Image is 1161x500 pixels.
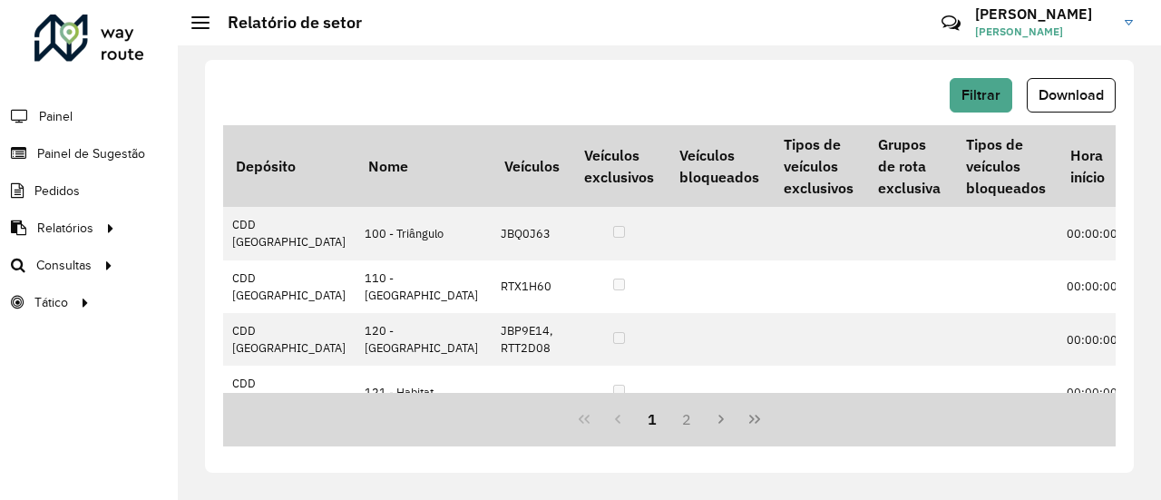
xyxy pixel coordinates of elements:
th: Veículos [492,125,571,207]
th: Grupos de rota exclusiva [866,125,953,207]
td: 00:00:00 [1058,207,1127,260]
th: Hora início [1058,125,1127,207]
a: Contato Rápido [932,4,971,43]
th: Tipos de veículos exclusivos [771,125,865,207]
td: CDD [GEOGRAPHIC_DATA] [223,366,356,418]
td: CDD [GEOGRAPHIC_DATA] [223,313,356,366]
span: Filtrar [961,87,1000,103]
h2: Relatório de setor [210,13,362,33]
button: Last Page [737,402,772,436]
td: JBP9E14, RTT2D08 [492,313,571,366]
td: 120 - [GEOGRAPHIC_DATA] [356,313,492,366]
span: Download [1039,87,1104,103]
td: 00:00:00 [1058,366,1127,418]
th: Veículos bloqueados [667,125,771,207]
td: CDD [GEOGRAPHIC_DATA] [223,260,356,313]
td: 00:00:00 [1058,260,1127,313]
td: RTX1H60 [492,260,571,313]
span: Painel [39,107,73,126]
th: Veículos exclusivos [571,125,666,207]
button: Download [1027,78,1116,113]
span: [PERSON_NAME] [975,24,1111,40]
td: 121 - Habitat [356,366,492,418]
td: 00:00:00 [1058,313,1127,366]
span: Pedidos [34,181,80,201]
th: Nome [356,125,492,207]
button: 2 [669,402,704,436]
span: Consultas [36,256,92,275]
td: CDD [GEOGRAPHIC_DATA] [223,207,356,260]
span: Tático [34,293,68,312]
button: Filtrar [950,78,1012,113]
h3: [PERSON_NAME] [975,5,1111,23]
span: Painel de Sugestão [37,144,145,163]
span: Relatórios [37,219,93,238]
button: Next Page [704,402,738,436]
button: 1 [635,402,669,436]
th: Depósito [223,125,356,207]
td: 100 - Triângulo [356,207,492,260]
td: 110 - [GEOGRAPHIC_DATA] [356,260,492,313]
th: Tipos de veículos bloqueados [953,125,1058,207]
td: JBQ0J63 [492,207,571,260]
